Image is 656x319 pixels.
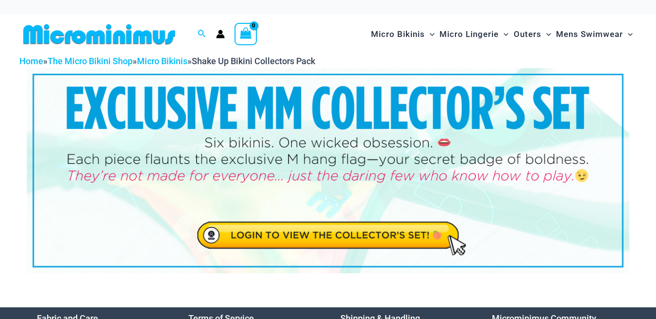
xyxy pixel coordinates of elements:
[48,56,133,66] a: The Micro Bikini Shop
[511,19,554,49] a: OutersMenu ToggleMenu Toggle
[27,68,629,273] img: Exclusive Collector's Drop Bikini
[192,56,315,66] span: Shake Up Bikini Collectors Pack
[19,23,179,45] img: MM SHOP LOGO FLAT
[216,30,225,38] a: Account icon link
[235,23,257,45] a: View Shopping Cart, empty
[19,56,315,66] span: » » »
[514,22,541,47] span: Outers
[198,28,206,40] a: Search icon link
[19,56,43,66] a: Home
[554,19,635,49] a: Mens SwimwearMenu ToggleMenu Toggle
[556,22,623,47] span: Mens Swimwear
[367,18,637,51] nav: Site Navigation
[499,22,508,47] span: Menu Toggle
[371,22,425,47] span: Micro Bikinis
[425,22,435,47] span: Menu Toggle
[437,19,511,49] a: Micro LingerieMenu ToggleMenu Toggle
[541,22,551,47] span: Menu Toggle
[137,56,187,66] a: Micro Bikinis
[439,22,499,47] span: Micro Lingerie
[623,22,633,47] span: Menu Toggle
[369,19,437,49] a: Micro BikinisMenu ToggleMenu Toggle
